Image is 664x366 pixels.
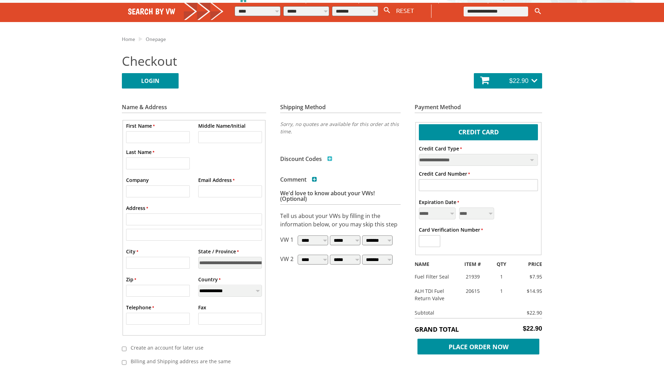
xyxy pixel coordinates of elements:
[126,122,155,129] label: First Name
[490,287,513,295] div: 1
[126,342,257,353] label: Create an account for later use
[417,339,539,354] span: Place Order Now
[419,145,462,152] label: Credit Card Type
[122,52,542,70] h2: Checkout
[513,287,547,295] div: $14.95
[520,309,542,316] div: $22.90
[419,198,459,206] label: Expiration Date
[455,260,490,268] div: ITEM #
[490,273,513,280] div: 1
[128,6,224,16] h4: Search by VW
[419,170,470,177] label: Credit Card Number
[513,273,547,280] div: $7.95
[409,287,455,302] div: ALH TDI Fuel Return Valve
[455,273,490,280] div: 21939
[126,176,149,184] label: Company
[509,77,528,84] span: $22.90
[455,287,490,295] div: 20615
[415,104,542,113] h3: Payment Method
[280,235,293,248] p: VW 1
[409,260,455,268] div: NAME
[409,273,455,280] div: Fuel Filter Seal
[198,248,239,255] label: State / Province
[393,5,417,15] button: RESET
[280,156,332,162] h3: Discount Codes
[533,6,543,17] button: Keyword Search
[198,276,221,283] label: Country
[122,104,266,113] h3: Name & Address
[126,276,136,283] label: Zip
[396,7,414,14] span: RESET
[122,36,135,42] a: Home
[198,122,245,129] label: Middle Name/Initial
[280,120,401,135] p: Sorry, no quotes are available for this order at this time.
[415,337,542,353] button: Place Order Now
[198,304,206,311] label: Fax
[126,304,154,311] label: Telephone
[280,104,401,113] h3: Shipping Method
[126,148,154,156] label: Last Name
[513,260,547,268] div: PRICE
[419,124,538,139] label: Credit Card
[523,325,542,332] span: $22.90
[126,248,138,255] label: City
[419,226,483,233] label: Card Verification Number
[280,255,293,267] p: VW 2
[146,36,166,42] a: Onepage
[280,190,401,205] h3: We'd love to know about your VWs! (Optional)
[126,204,148,212] label: Address
[415,325,542,333] h5: Grand Total
[198,176,235,184] label: Email Address
[280,177,317,182] h3: Comment
[490,260,513,268] div: QTY
[381,5,393,15] button: Search By VW...
[122,73,179,89] a: LOGIN
[280,212,401,228] p: Tell us about your VWs by filling in the information below, or you may skip this step
[409,309,520,316] div: Subtotal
